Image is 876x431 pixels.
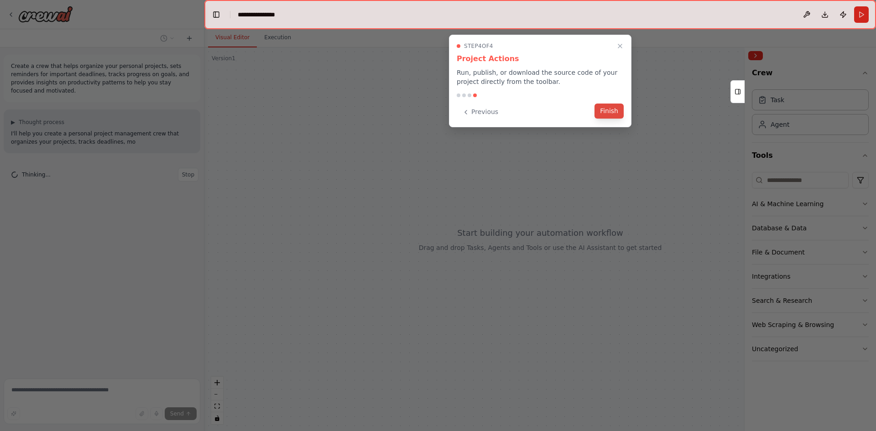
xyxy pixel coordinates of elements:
button: Hide left sidebar [210,8,223,21]
button: Finish [594,104,624,119]
button: Previous [457,104,504,119]
h3: Project Actions [457,53,624,64]
p: Run, publish, or download the source code of your project directly from the toolbar. [457,68,624,86]
span: Step 4 of 4 [464,42,493,50]
button: Close walkthrough [615,41,626,52]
